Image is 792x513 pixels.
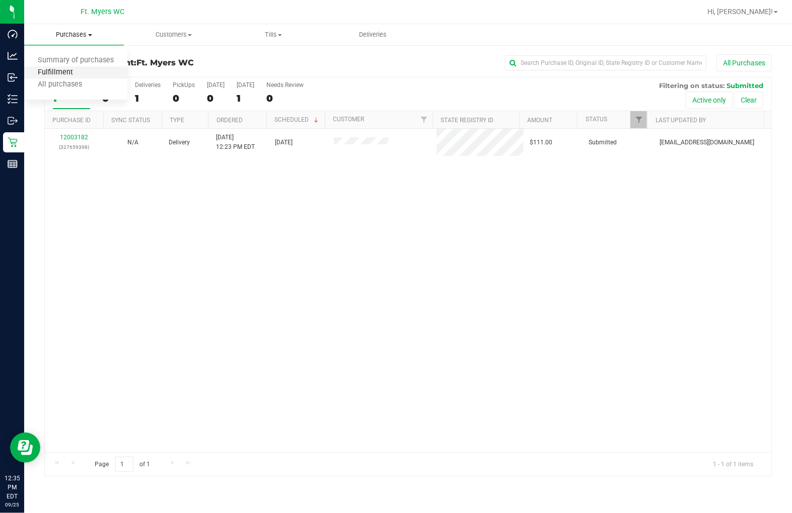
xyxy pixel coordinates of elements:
[224,24,323,45] a: Tills
[24,80,96,89] span: All purchases
[660,138,754,147] span: [EMAIL_ADDRESS][DOMAIN_NAME]
[170,117,184,124] a: Type
[24,68,87,77] span: Fulfillment
[52,117,91,124] a: Purchase ID
[81,8,125,16] span: Ft. Myers WC
[416,111,433,128] a: Filter
[8,29,18,39] inline-svg: Dashboard
[333,116,364,123] a: Customer
[44,58,287,67] h3: Purchase Fulfillment:
[323,24,423,45] a: Deliveries
[111,117,150,124] a: Sync Status
[266,93,304,104] div: 0
[216,133,255,152] span: [DATE] 12:23 PM EDT
[275,116,321,123] a: Scheduled
[530,138,552,147] span: $111.00
[217,117,243,124] a: Ordered
[237,93,254,104] div: 1
[705,457,761,472] span: 1 - 1 of 1 items
[346,30,401,39] span: Deliveries
[237,81,254,89] div: [DATE]
[8,137,18,147] inline-svg: Retail
[686,92,733,109] button: Active only
[24,30,124,39] span: Purchases
[734,92,763,109] button: Clear
[10,433,40,463] iframe: Resource center
[586,116,607,123] a: Status
[169,138,190,147] span: Delivery
[207,81,225,89] div: [DATE]
[8,94,18,104] inline-svg: Inventory
[136,58,194,67] span: Ft. Myers WC
[441,117,494,124] a: State Registry ID
[716,54,772,71] button: All Purchases
[656,117,706,124] a: Last Updated By
[630,111,647,128] a: Filter
[207,93,225,104] div: 0
[173,81,195,89] div: PickUps
[659,81,725,90] span: Filtering on status:
[60,134,89,141] a: 12003182
[51,142,98,152] p: (327659398)
[86,457,159,472] span: Page of 1
[8,116,18,126] inline-svg: Outbound
[5,474,20,501] p: 12:35 PM EDT
[173,93,195,104] div: 0
[5,501,20,508] p: 09/25
[505,55,706,70] input: Search Purchase ID, Original ID, State Registry ID or Customer Name...
[527,117,552,124] a: Amount
[135,93,161,104] div: 1
[24,24,124,45] a: Purchases Summary of purchases Fulfillment All purchases
[727,81,763,90] span: Submitted
[128,138,139,147] button: N/A
[124,30,223,39] span: Customers
[128,139,139,146] span: Not Applicable
[275,138,293,147] span: [DATE]
[124,24,224,45] a: Customers
[135,81,161,89] div: Deliveries
[8,51,18,61] inline-svg: Analytics
[224,30,323,39] span: Tills
[266,81,304,89] div: Needs Review
[8,159,18,169] inline-svg: Reports
[115,457,133,472] input: 1
[24,56,127,65] span: Summary of purchases
[589,138,617,147] span: Submitted
[707,8,773,16] span: Hi, [PERSON_NAME]!
[8,72,18,82] inline-svg: Inbound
